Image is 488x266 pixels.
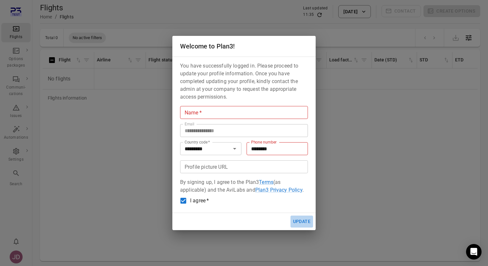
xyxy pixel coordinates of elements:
label: Phone number [251,139,277,145]
p: By signing up, I agree to the Plan3 (as applicable) and the AviLabs and . [180,178,308,194]
span: I agree [190,197,206,204]
button: Open [230,144,239,153]
a: Terms [259,179,273,185]
label: Email [185,121,195,127]
p: You have successfully logged in. Please proceed to update your profile information. Once you have... [180,62,308,101]
button: Update [290,216,313,228]
h2: Welcome to Plan3! [172,36,316,57]
a: Plan3 Privacy Policy [255,187,302,193]
div: Open Intercom Messenger [466,244,482,260]
label: Country code [185,139,210,145]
